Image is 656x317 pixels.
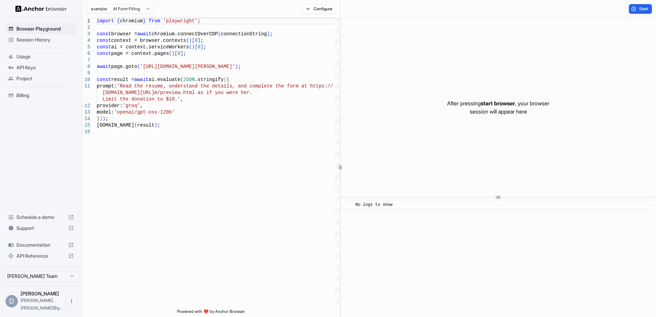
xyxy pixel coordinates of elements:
span: ; [200,38,203,43]
span: const [97,38,111,43]
span: lete the form at https:// [261,83,333,89]
div: 16 [82,129,90,135]
span: context = browser.contexts [111,38,186,43]
div: API Reference [5,250,77,261]
button: Open menu [65,295,78,307]
div: 3 [82,31,90,37]
span: , [140,103,143,108]
span: result [137,122,154,128]
span: browser = [111,31,137,37]
span: ; [238,64,241,69]
span: ; [270,31,272,37]
span: API Reference [16,253,66,259]
div: Session History [5,34,77,45]
span: chromium.connectOverCDP [152,31,218,37]
span: connectionString [221,31,267,37]
div: 5 [82,44,90,50]
span: ] [198,38,200,43]
span: No logs to show [355,202,393,207]
span: ( [224,77,226,82]
span: ; [183,51,186,56]
span: ( [169,51,172,56]
div: API Keys [5,62,77,73]
div: 9 [82,70,90,77]
span: Billing [16,92,74,99]
span: 'playwright' [163,18,198,24]
div: Billing [5,90,77,101]
div: 14 [82,116,90,122]
div: 15 [82,122,90,129]
span: , [180,96,183,102]
div: Schedule a demo [5,212,77,223]
span: await [134,77,149,82]
span: API Keys [16,64,74,71]
span: const [97,51,111,56]
span: ( [189,44,192,50]
div: D [5,295,18,307]
img: Anchor Logo [15,5,67,12]
span: ai.evaluate [149,77,180,82]
span: start browser [481,100,515,107]
div: 7 [82,57,90,63]
span: chromium [120,18,143,24]
span: daniel.cregg@gmail.com [21,298,62,310]
div: 13 [82,109,90,116]
span: ) [154,122,157,128]
span: 'openai/gpt-oss-120b' [114,109,174,115]
span: ( [134,122,137,128]
span: ) [192,44,195,50]
button: Start [629,4,652,14]
span: [ [195,44,198,50]
span: Limit the donation to $10.' [103,96,180,102]
span: provider: [97,103,123,108]
span: [ [175,51,177,56]
span: 0 [177,51,180,56]
span: ; [198,18,200,24]
span: Support [16,225,66,232]
span: ai = context.serviceWorkers [111,44,189,50]
div: Usage [5,51,77,62]
span: ] [200,44,203,50]
span: JSON [183,77,195,82]
span: await [97,64,111,69]
span: const [97,77,111,82]
span: '[URL][DOMAIN_NAME][PERSON_NAME]' [140,64,235,69]
span: page.goto [111,64,137,69]
span: } [143,18,145,24]
span: Documentation [16,242,66,248]
span: ) [99,116,102,121]
span: ( [218,31,221,37]
span: Session History [16,36,74,43]
span: const [97,44,111,50]
span: { [226,77,229,82]
span: Schedule a demo [16,214,66,221]
span: 'groq' [123,103,140,108]
span: ) [172,51,174,56]
div: 2 [82,24,90,31]
p: After pressing , your browser session will appear here [447,99,549,116]
div: 1 [82,18,90,24]
span: ) [189,38,192,43]
button: Configure [303,4,336,14]
span: const [97,31,111,37]
span: Usage [16,53,74,60]
span: model: [97,109,114,115]
div: Support [5,223,77,234]
div: 4 [82,37,90,44]
span: import [97,18,114,24]
span: } [97,116,99,121]
span: ) [103,116,105,121]
span: { [117,18,120,24]
span: 0 [198,44,200,50]
div: 8 [82,63,90,70]
span: ( [137,64,140,69]
span: [ [192,38,195,43]
span: ; [157,122,160,128]
span: ; [105,116,108,121]
span: m/preview.html as if you were her. [154,90,253,95]
div: 12 [82,103,90,109]
span: [DOMAIN_NAME] [97,122,134,128]
span: await [137,31,152,37]
span: .stringify [195,77,224,82]
span: ( [180,77,183,82]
